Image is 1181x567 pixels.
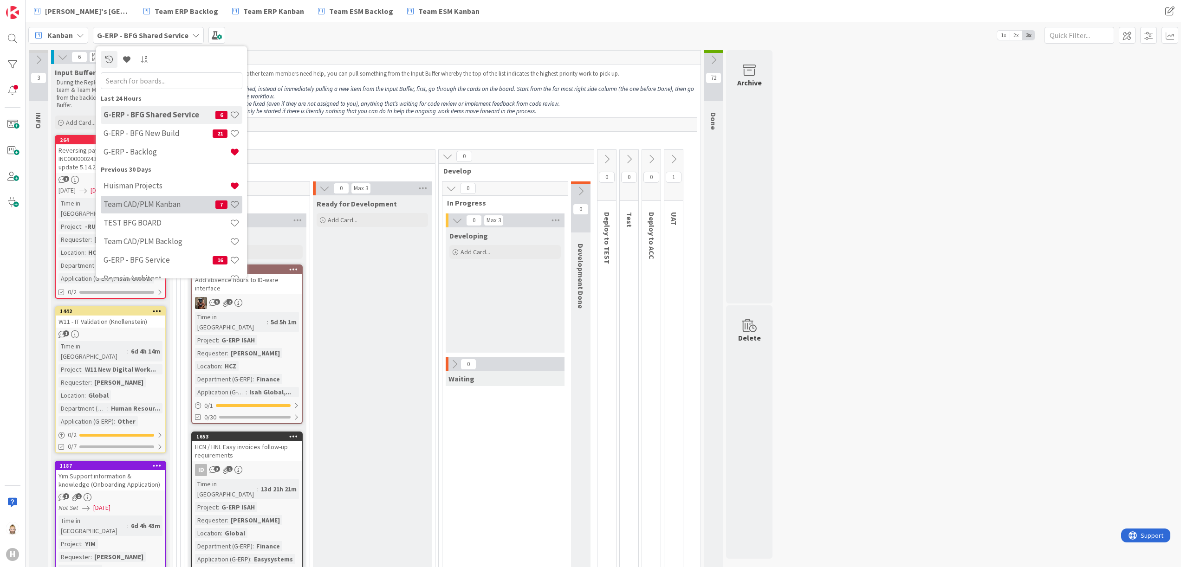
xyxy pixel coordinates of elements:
[487,218,501,223] div: Max 3
[218,335,219,345] span: :
[666,172,681,183] span: 1
[34,112,43,129] span: INFO
[63,493,69,499] span: 1
[243,6,304,17] span: Team ERP Kanban
[97,31,188,40] b: G-ERP - BFG Shared Service
[418,6,480,17] span: Team ESM Kanban
[81,221,83,232] span: :
[214,466,220,472] span: 3
[58,198,127,219] div: Time in [GEOGRAPHIC_DATA]
[129,346,162,356] div: 6d 4h 14m
[599,172,615,183] span: 0
[218,502,219,512] span: :
[115,416,138,426] div: Other
[195,312,267,332] div: Time in [GEOGRAPHIC_DATA]
[709,112,718,130] span: Done
[227,515,228,525] span: :
[58,221,81,232] div: Project
[81,539,83,549] span: :
[6,548,19,561] div: H
[127,346,129,356] span: :
[192,464,302,476] div: ID
[60,137,165,143] div: 264
[647,212,656,259] span: Deploy to ACC
[448,374,474,383] span: Waiting
[1045,27,1114,44] input: Quick Filter...
[104,237,230,246] h4: Team CAD/PLM Backlog
[402,3,485,19] a: Team ESM Kanban
[83,364,158,374] div: W11 New Digital Work...
[215,110,227,119] span: 6
[195,348,227,358] div: Requester
[1022,31,1035,40] span: 3x
[195,479,257,499] div: Time in [GEOGRAPHIC_DATA]
[738,332,761,343] div: Delete
[178,85,695,100] em: Once a piece of work is finished, instead of immediately pulling a new item from the Input Buffer...
[466,215,482,226] span: 0
[56,462,165,470] div: 1187
[227,348,228,358] span: :
[56,144,165,173] div: Reversing payment on the go | INC000000243612 waiting for isah update 5.14.2
[443,166,582,175] span: Develop
[195,387,246,397] div: Application (G-ERP)
[195,528,221,538] div: Location
[66,118,96,127] span: Add Card...
[460,183,476,194] span: 0
[19,1,42,13] span: Support
[182,134,685,143] span: Changes (DEV)
[58,552,91,562] div: Requester
[83,221,104,232] div: -RUN-
[47,30,73,41] span: Kanban
[56,136,165,144] div: 264
[456,151,472,162] span: 0
[56,429,165,441] div: 0/2
[252,554,295,564] div: Easysystems
[58,234,91,245] div: Requester
[219,502,257,512] div: G-ERP ISAH
[253,374,254,384] span: :
[114,416,115,426] span: :
[192,400,302,412] div: 0/1
[737,77,762,88] div: Archive
[58,416,114,426] div: Application (G-ERP)
[58,364,81,374] div: Project
[196,433,302,440] div: 1653
[71,52,87,63] span: 6
[6,6,19,19] img: Visit kanbanzone.com
[246,387,247,397] span: :
[706,72,721,84] span: 72
[221,528,222,538] span: :
[227,3,310,19] a: Team ERP Kanban
[192,297,302,309] div: VK
[215,200,227,208] span: 7
[91,234,92,245] span: :
[213,129,227,137] span: 21
[58,273,114,283] div: Application (G-ERP)
[92,57,104,62] div: Max 6
[45,6,130,17] span: [PERSON_NAME]'s [GEOGRAPHIC_DATA]
[204,412,216,422] span: 0/30
[191,264,303,424] a: 1687Add absence hours to ID-ware interfaceVKTime in [GEOGRAPHIC_DATA]:5d 5h 1mProject:G-ERP ISAHR...
[92,377,146,387] div: [PERSON_NAME]
[573,204,589,215] span: 0
[129,521,162,531] div: 6d 4h 43m
[195,464,207,476] div: ID
[58,377,91,387] div: Requester
[81,364,83,374] span: :
[63,330,69,336] span: 1
[56,307,165,328] div: 1442W11 - IT Validation (Knollenstein)
[58,260,116,271] div: Department (G-ERP)
[60,463,165,469] div: 1187
[247,387,293,397] div: Isah Global,...
[104,110,215,119] h4: G-ERP - BFG Shared Service
[214,299,220,305] span: 5
[57,79,164,109] p: During the Replenishment Meeting the team & Team Manager will select items from the backlog to pu...
[86,247,102,258] div: HCZ
[213,256,227,264] span: 16
[93,503,110,513] span: [DATE]
[253,541,254,551] span: :
[227,299,233,305] span: 2
[195,502,218,512] div: Project
[461,248,490,256] span: Add Card...
[669,212,679,226] span: UAT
